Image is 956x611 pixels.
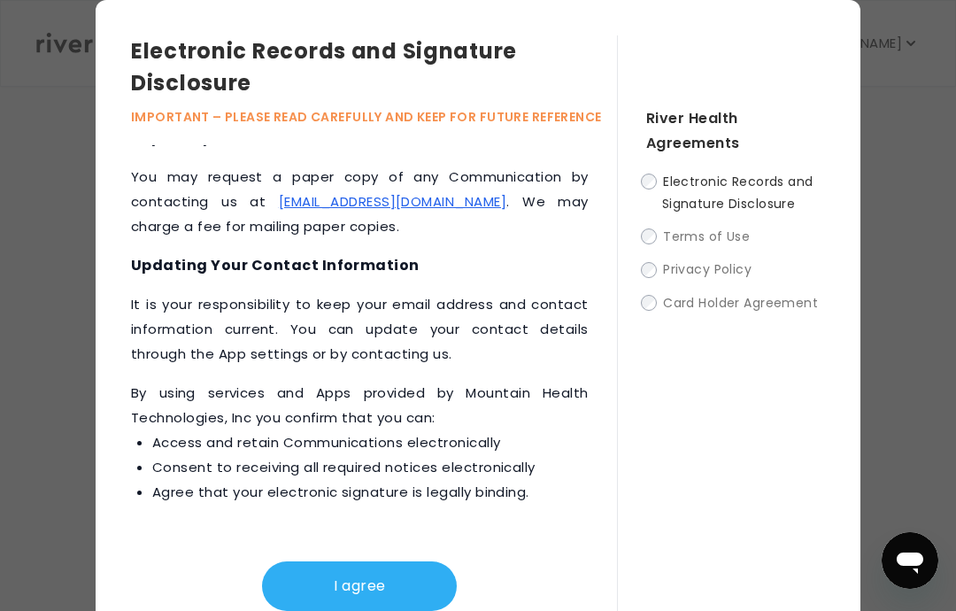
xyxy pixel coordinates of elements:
[662,173,813,213] span: Electronic Records and Signature Disclosure
[131,106,617,128] p: IMPORTANT – PLEASE READ CAREFULLY AND KEEP FOR FUTURE REFERENCE
[663,228,750,245] span: Terms of Use
[131,35,617,99] h3: Electronic Records and Signature Disclosure
[663,261,752,279] span: Privacy Policy
[152,480,589,505] li: Agree that your electronic signature is legally binding.
[152,455,589,480] li: Consent to receiving all required notices electronically
[152,430,589,455] li: Access and retain Communications electronically
[131,381,589,505] p: ‍By using services and Apps provided by Mountain Health Technologies, Inc you confirm that you can:
[131,253,589,278] h4: Updating Your Contact Information
[131,165,589,239] p: You may request a paper copy of any Communication by contacting us at . We may charge a fee for m...
[262,561,457,611] button: I agree
[279,192,506,211] a: [EMAIL_ADDRESS][DOMAIN_NAME]
[131,292,589,367] p: It is your responsibility to keep your email address and contact information current. You can upd...
[663,294,818,312] span: Card Holder Agreement
[646,106,825,156] h4: River Health Agreements
[882,532,938,589] iframe: Button to launch messaging window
